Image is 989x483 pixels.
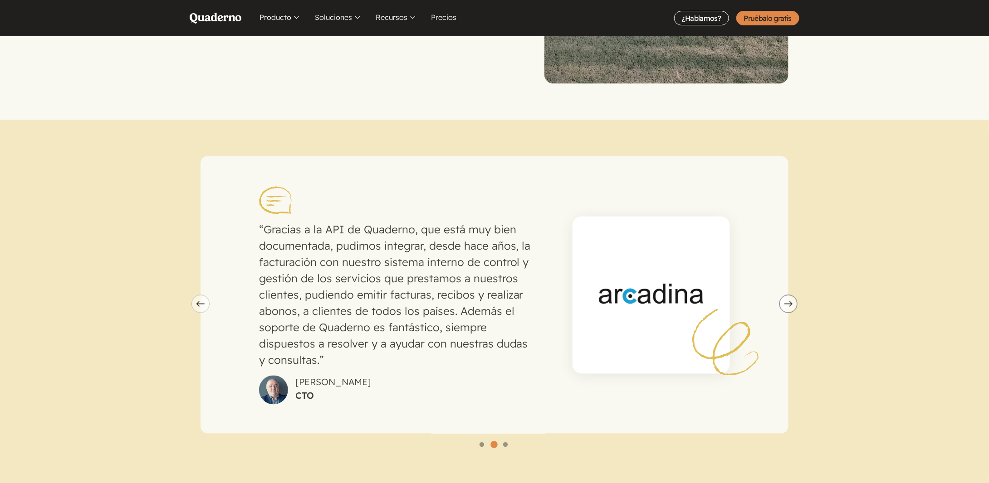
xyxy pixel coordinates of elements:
[259,376,288,405] img: Photo of Jose Alberto Hernandis
[573,217,730,374] img: Arcadina logo
[201,156,788,434] div: slide 2
[259,222,534,368] p: Gracias a la API de Quaderno, que está muy bien documentada, pudimos integrar, desde hace años, l...
[295,376,371,405] div: [PERSON_NAME]
[295,389,371,403] cite: CTO
[736,11,799,25] a: Pruébalo gratis
[201,156,788,434] div: carousel
[674,11,729,25] a: ¿Hablamos?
